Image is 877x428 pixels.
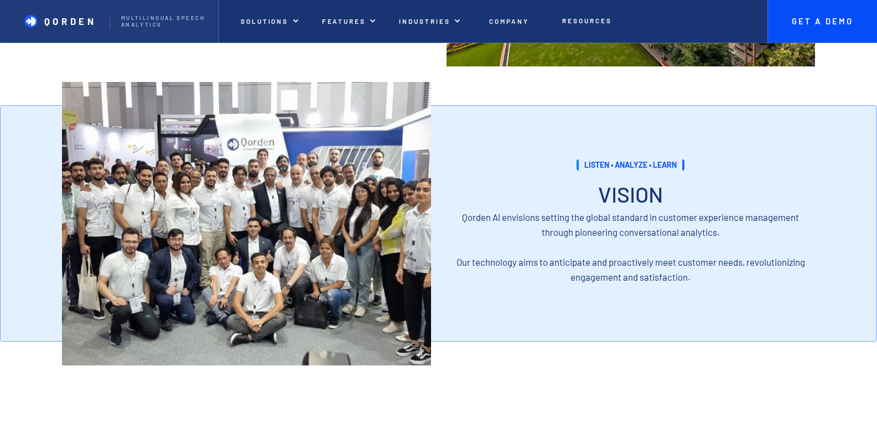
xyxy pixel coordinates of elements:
h3: VISION [598,181,663,207]
p: Industries [399,17,450,25]
h1: listen • analyze • learn [577,159,684,170]
p: Resources [562,17,611,24]
p: Multilingual Speech analytics [121,15,207,28]
p: Get A Demo [781,17,864,27]
p: Solutions [241,17,288,25]
p: Qorden AI envisions setting the global standard in customer experience management through pioneer... [447,210,816,284]
p: features [322,17,366,25]
p: QORDEN [44,16,97,27]
p: Company [489,17,529,25]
